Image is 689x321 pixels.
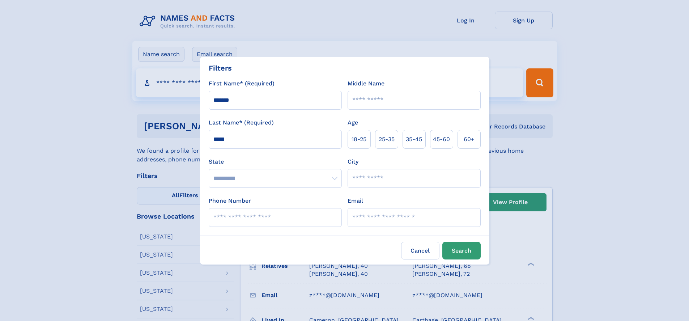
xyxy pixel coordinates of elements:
button: Search [442,242,481,259]
label: Age [348,118,358,127]
span: 35‑45 [406,135,422,144]
span: 25‑35 [379,135,395,144]
label: State [209,157,342,166]
label: Email [348,197,363,205]
label: City [348,157,358,166]
label: Cancel [401,242,439,259]
div: Filters [209,63,232,73]
label: Phone Number [209,197,251,205]
span: 60+ [464,135,475,144]
label: First Name* (Required) [209,79,275,88]
label: Last Name* (Required) [209,118,274,127]
label: Middle Name [348,79,384,88]
span: 18‑25 [352,135,366,144]
span: 45‑60 [433,135,450,144]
